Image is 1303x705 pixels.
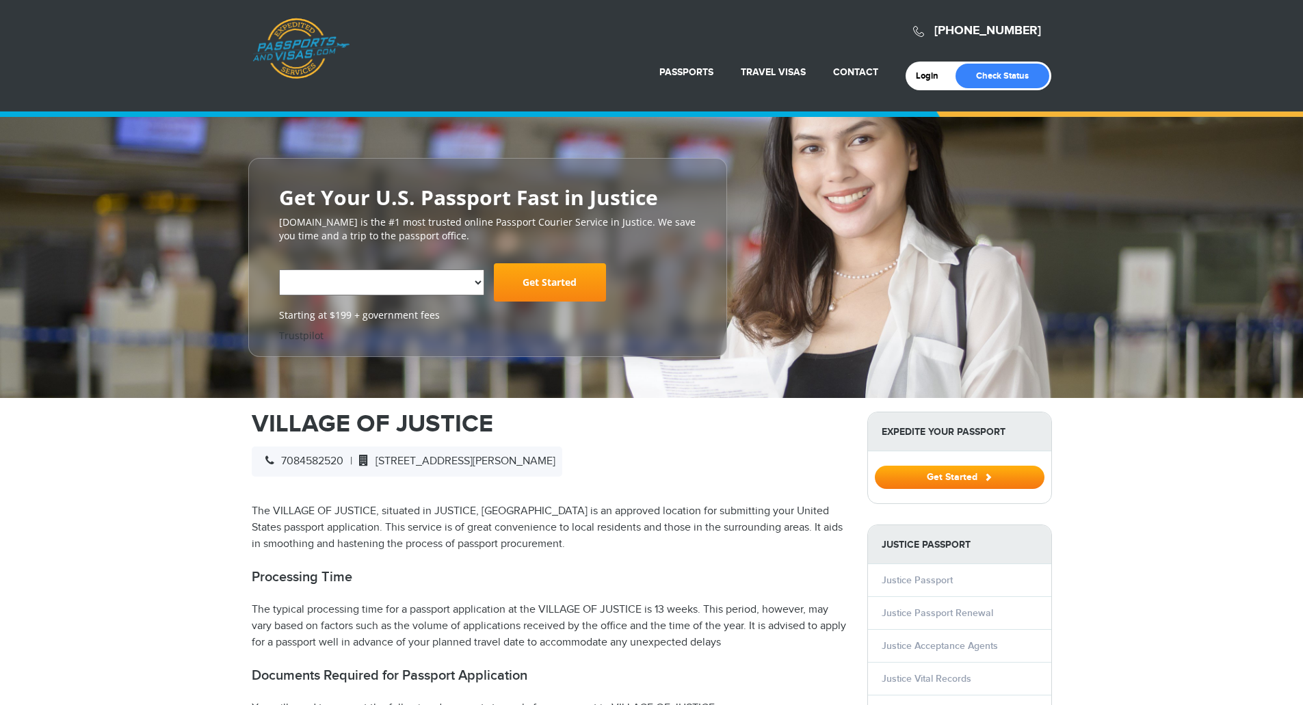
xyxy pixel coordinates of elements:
h2: Documents Required for Passport Application [252,667,847,684]
p: The typical processing time for a passport application at the VILLAGE OF JUSTICE is 13 weeks. Thi... [252,602,847,651]
a: Check Status [956,64,1049,88]
a: Justice Acceptance Agents [882,640,998,652]
h2: Processing Time [252,569,847,585]
p: The VILLAGE OF JUSTICE, situated in JUSTICE, [GEOGRAPHIC_DATA] is an approved location for submit... [252,503,847,553]
a: [PHONE_NUMBER] [934,23,1041,38]
a: Passports [659,66,713,78]
a: Passports & [DOMAIN_NAME] [252,18,350,79]
a: Justice Passport Renewal [882,607,993,619]
strong: Justice Passport [868,525,1051,564]
h1: VILLAGE OF JUSTICE [252,412,847,436]
a: Trustpilot [279,329,324,342]
a: Login [916,70,948,81]
div: | [252,447,562,477]
span: 7084582520 [259,455,343,468]
a: Get Started [494,263,606,302]
a: Contact [833,66,878,78]
a: Travel Visas [741,66,806,78]
h2: Get Your U.S. Passport Fast in Justice [279,186,696,209]
span: [STREET_ADDRESS][PERSON_NAME] [352,455,555,468]
a: Justice Vital Records [882,673,971,684]
strong: Expedite Your Passport [868,412,1051,451]
a: Justice Passport [882,574,953,586]
p: [DOMAIN_NAME] is the #1 most trusted online Passport Courier Service in Justice. We save you time... [279,215,696,243]
a: Get Started [875,471,1044,482]
button: Get Started [875,466,1044,489]
span: Starting at $199 + government fees [279,308,696,322]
